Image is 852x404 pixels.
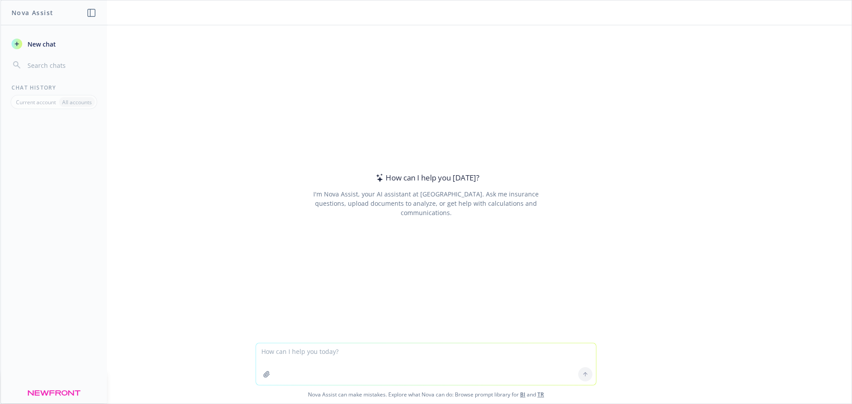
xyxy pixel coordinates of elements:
div: Chat History [1,84,107,91]
div: I'm Nova Assist, your AI assistant at [GEOGRAPHIC_DATA]. Ask me insurance questions, upload docum... [301,189,551,217]
h1: Nova Assist [12,8,53,17]
p: Current account [16,98,56,106]
a: TR [537,391,544,398]
div: How can I help you [DATE]? [373,172,479,184]
span: New chat [26,39,56,49]
input: Search chats [26,59,96,71]
a: BI [520,391,525,398]
p: All accounts [62,98,92,106]
button: New chat [8,36,100,52]
span: Nova Assist can make mistakes. Explore what Nova can do: Browse prompt library for and [4,385,848,404]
